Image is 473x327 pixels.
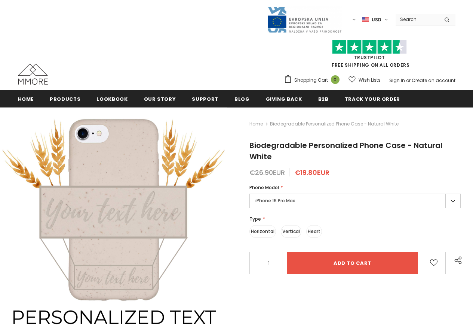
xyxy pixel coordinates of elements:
input: Search Site [396,14,439,25]
label: Horizontal [249,225,276,238]
img: Trust Pilot Stars [332,40,407,54]
span: Type [249,216,261,222]
span: Wish Lists [359,76,381,84]
a: Create an account [412,77,455,84]
a: Home [249,119,263,128]
label: Vertical [281,225,301,238]
span: €26.90EUR [249,168,285,177]
a: Giving back [266,90,302,107]
span: Our Story [144,96,176,103]
img: MMORE Cases [18,64,48,85]
label: iPhone 16 Pro Max [249,194,461,208]
span: FREE SHIPPING ON ALL ORDERS [284,43,455,68]
img: USD [362,16,369,23]
span: Blog [234,96,250,103]
span: Biodegradable Personalized Phone Case - Natural White [270,119,399,128]
span: Lookbook [96,96,128,103]
span: Biodegradable Personalized Phone Case - Natural White [249,140,442,162]
span: or [406,77,411,84]
a: Wish Lists [348,73,381,87]
span: support [192,96,218,103]
span: 0 [331,75,340,84]
a: Lookbook [96,90,128,107]
a: Our Story [144,90,176,107]
a: Sign In [389,77,405,84]
span: B2B [318,96,329,103]
span: Home [18,96,34,103]
a: Blog [234,90,250,107]
span: Giving back [266,96,302,103]
span: Phone Model [249,184,279,191]
span: Track your order [345,96,400,103]
a: Track your order [345,90,400,107]
span: Shopping Cart [294,76,328,84]
span: USD [372,16,381,24]
span: €19.80EUR [295,168,329,177]
a: Shopping Cart 0 [284,75,343,86]
a: Trustpilot [354,54,385,61]
a: Home [18,90,34,107]
a: Javni Razpis [267,16,342,22]
img: Javni Razpis [267,6,342,33]
a: support [192,90,218,107]
input: Add to cart [287,252,418,274]
label: Heart [306,225,322,238]
a: Products [50,90,80,107]
a: B2B [318,90,329,107]
span: Products [50,96,80,103]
